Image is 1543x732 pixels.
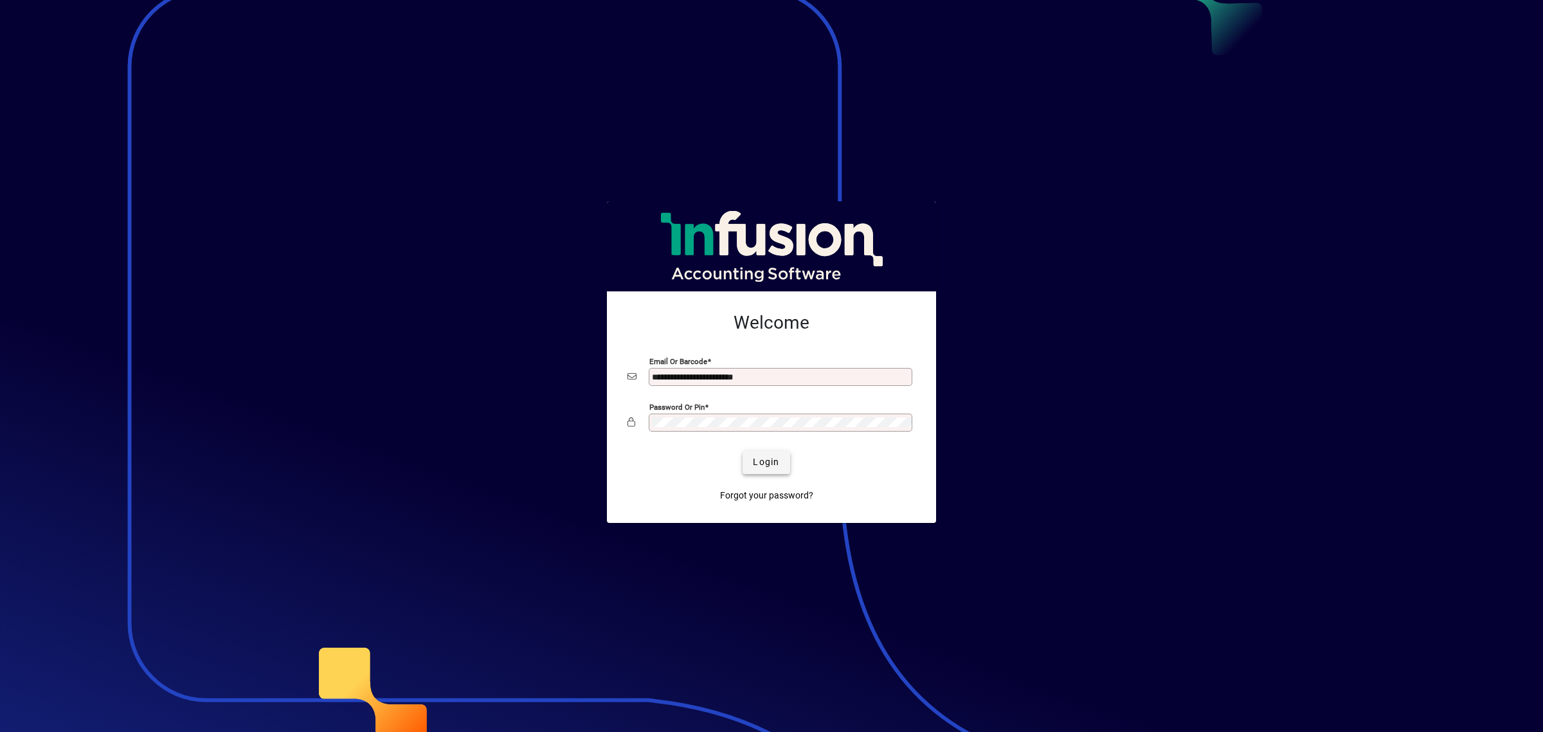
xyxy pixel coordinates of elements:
[743,451,790,474] button: Login
[753,455,779,469] span: Login
[649,402,705,411] mat-label: Password or Pin
[627,312,916,334] h2: Welcome
[649,356,707,365] mat-label: Email or Barcode
[720,489,813,502] span: Forgot your password?
[715,484,818,508] a: Forgot your password?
